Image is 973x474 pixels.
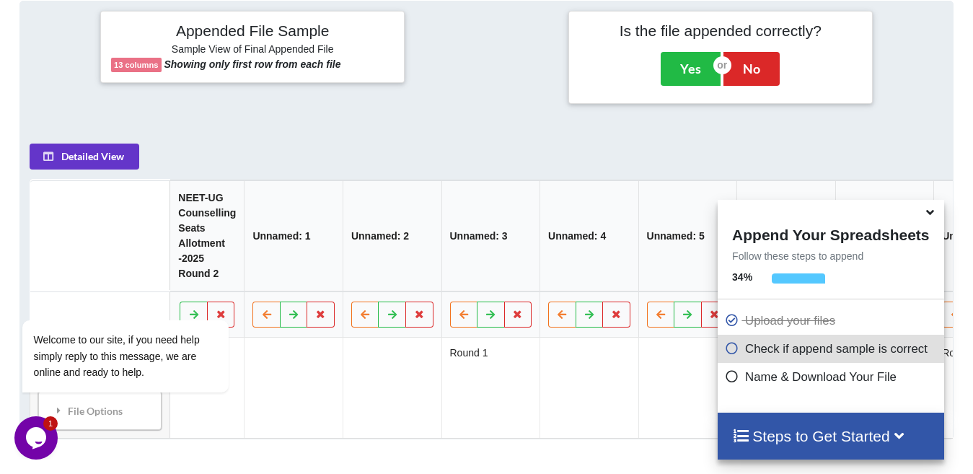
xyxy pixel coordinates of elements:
[169,180,244,291] th: NEET-UG Counselling Seats Allotment -2025 Round 2
[725,340,940,358] p: Check if append sample is correct
[579,22,862,40] h4: Is the file appended correctly?
[732,271,752,283] b: 34 %
[111,22,394,42] h4: Appended File Sample
[111,43,394,58] h6: Sample View of Final Appended File
[725,312,940,330] p: Upload your files
[43,395,157,426] div: File Options
[14,416,61,460] iframe: chat widget
[540,180,638,291] th: Unnamed: 4
[164,58,340,70] b: Showing only first row from each file
[244,180,343,291] th: Unnamed: 1
[441,338,540,438] td: Round 1
[725,368,940,386] p: Name & Download Your File
[723,52,780,85] button: No
[718,249,943,263] p: Follow these steps to append
[736,180,835,291] th: Unnamed: 6
[661,52,721,85] button: Yes
[14,190,274,409] iframe: chat widget
[835,180,934,291] th: Unnamed: 7
[441,180,540,291] th: Unnamed: 3
[343,180,441,291] th: Unnamed: 2
[114,61,159,69] b: 13 columns
[30,144,139,170] button: Detailed View
[718,222,943,244] h4: Append Your Spreadsheets
[638,180,736,291] th: Unnamed: 5
[732,427,929,445] h4: Steps to Get Started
